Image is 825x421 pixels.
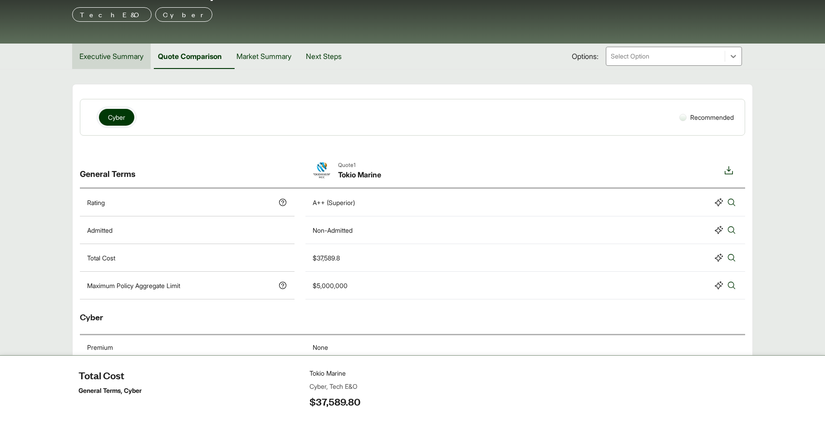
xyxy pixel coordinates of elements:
[108,113,125,122] span: Cyber
[676,109,737,126] div: Recommended
[299,44,349,69] button: Next Steps
[720,161,738,180] button: Download option
[313,253,340,263] div: $37,589.8
[87,281,180,290] p: Maximum Policy Aggregate Limit
[313,161,331,179] img: Tokio Marine-Logo
[72,44,151,69] button: Executive Summary
[151,44,229,69] button: Quote Comparison
[87,253,115,263] p: Total Cost
[87,198,105,207] p: Rating
[87,369,101,378] p: Limit
[572,51,599,62] span: Options:
[313,397,338,406] div: $25,000
[87,397,114,406] p: Retention
[313,225,353,235] div: Non-Admitted
[163,9,205,20] p: Cyber
[80,154,295,187] div: General Terms
[313,281,348,290] div: $5,000,000
[99,109,134,126] button: Cyber
[80,299,745,335] div: Cyber
[338,169,381,180] span: Tokio Marine
[80,9,144,20] p: Tech E&O
[313,369,348,378] div: $5,000,000
[87,225,113,235] p: Admitted
[87,343,113,352] p: Premium
[313,198,355,207] div: A++ (Superior)
[313,343,328,352] div: None
[338,161,381,169] span: Quote 1
[229,44,299,69] button: Market Summary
